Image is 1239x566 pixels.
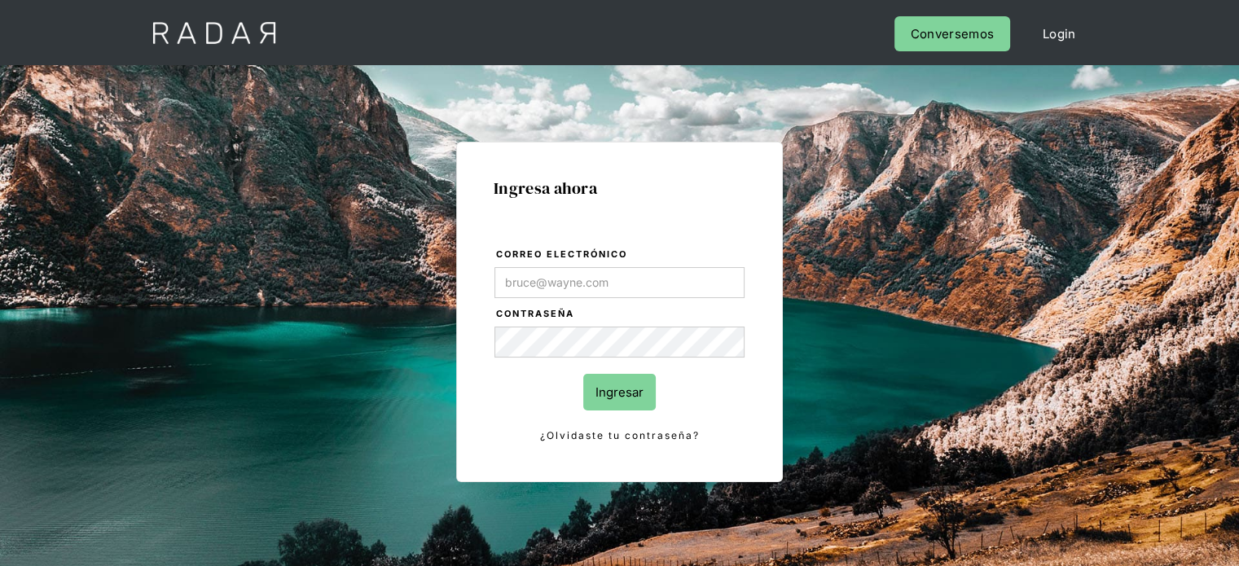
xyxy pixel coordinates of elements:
label: Contraseña [496,306,745,322]
a: Conversemos [894,16,1010,51]
input: Ingresar [583,374,656,410]
h1: Ingresa ahora [494,179,745,197]
input: bruce@wayne.com [494,267,745,298]
a: ¿Olvidaste tu contraseña? [494,427,745,445]
a: Login [1026,16,1092,51]
label: Correo electrónico [496,247,745,263]
form: Login Form [494,246,745,445]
